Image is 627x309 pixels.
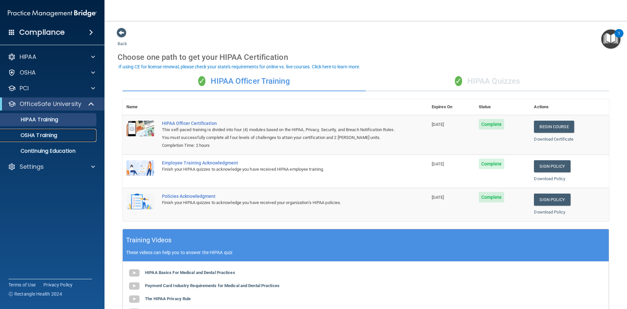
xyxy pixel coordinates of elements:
img: gray_youtube_icon.38fcd6cc.png [128,280,141,293]
span: Complete [479,119,505,129]
a: Download Policy [534,176,565,181]
b: HIPAA Basics For Medical and Dental Practices [145,270,235,275]
div: Employee Training Acknowledgment [162,160,395,165]
p: HIPAA Training [4,116,58,123]
a: Begin Course [534,121,574,133]
iframe: Drift Widget Chat Controller [514,263,619,289]
div: Choose one path to get your HIPAA Certification [118,48,614,67]
div: This self-paced training is divided into four (4) modules based on the HIPAA, Privacy, Security, ... [162,126,395,142]
img: PMB logo [8,7,97,20]
a: Sign Policy [534,194,570,206]
a: OfficeSafe University [8,100,95,108]
span: [DATE] [432,122,444,127]
th: Name [122,99,158,115]
a: Privacy Policy [43,282,73,288]
th: Status [475,99,530,115]
a: Terms of Use [8,282,36,288]
button: If using CE for license renewal, please check your state's requirements for online vs. live cours... [118,63,361,70]
span: [DATE] [432,162,444,166]
h5: Training Videos [126,234,172,246]
p: Continuing Education [4,148,93,154]
a: Settings [8,163,95,171]
a: PCI [8,84,95,92]
span: [DATE] [432,195,444,200]
span: Ⓒ Rectangle Health 2024 [8,291,62,297]
span: ✓ [455,76,462,86]
p: HIPAA [20,53,36,61]
span: Complete [479,192,505,202]
img: gray_youtube_icon.38fcd6cc.png [128,266,141,280]
p: OfficeSafe University [20,100,81,108]
span: ✓ [198,76,205,86]
a: Download Policy [534,210,565,215]
div: Finish your HIPAA quizzes to acknowledge you have received HIPAA employee training. [162,165,395,173]
h4: Compliance [19,28,65,37]
b: The HIPAA Privacy Rule [145,296,191,301]
a: OSHA [8,69,95,77]
a: HIPAA Officer Certification [162,121,395,126]
div: Policies Acknowledgment [162,194,395,199]
div: HIPAA Officer Training [122,72,366,91]
button: Open Resource Center, 1 new notification [601,29,620,49]
a: Sign Policy [534,160,570,172]
a: Back [118,33,127,46]
p: Settings [20,163,44,171]
div: HIPAA Quizzes [366,72,609,91]
p: PCI [20,84,29,92]
p: These videos can help you to answer the HIPAA quiz [126,250,605,255]
b: Payment Card Industry Requirements for Medical and Dental Practices [145,283,280,288]
img: gray_youtube_icon.38fcd6cc.png [128,293,141,306]
div: Completion Time: 2 hours [162,142,395,149]
p: OSHA Training [4,132,57,139]
span: Complete [479,159,505,169]
th: Actions [530,99,609,115]
th: Expires On [428,99,475,115]
div: 1 [618,33,620,42]
div: If using CE for license renewal, please check your state's requirements for online vs. live cours... [119,64,360,69]
a: HIPAA [8,53,95,61]
a: Download Certificate [534,137,573,142]
p: OSHA [20,69,36,77]
div: Finish your HIPAA quizzes to acknowledge you have received your organization’s HIPAA policies. [162,199,395,207]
